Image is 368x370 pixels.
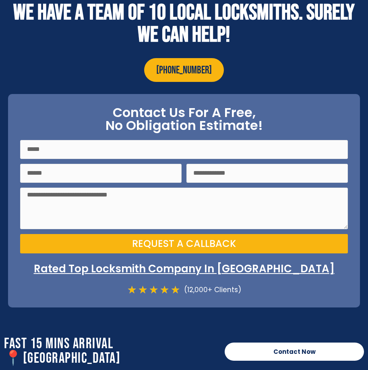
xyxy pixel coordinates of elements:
button: Request a Callback [20,234,348,253]
span: [PHONE_NUMBER] [156,64,212,77]
span: Contact Now [273,349,316,355]
a: [PHONE_NUMBER] [144,58,224,82]
i: ★ [127,284,136,295]
i: ★ [138,284,147,295]
i: ★ [171,284,180,295]
form: On Point Locksmith [20,140,348,259]
i: ★ [160,284,169,295]
a: Contact Now [225,343,364,361]
div: 5/5 [127,284,180,295]
i: ★ [149,284,158,295]
p: Rated Top Locksmith Company In [GEOGRAPHIC_DATA] [20,261,348,276]
span: Request a Callback [132,239,236,249]
h2: We have a team of 10 local locksmiths. Surely we can help! [4,2,364,46]
h2: Fast 15 Mins Arrival 📍[GEOGRAPHIC_DATA] [4,337,217,366]
div: (12,000+ Clients) [180,284,241,295]
h2: Contact Us For A Free, No Obligation Estimate! [20,106,348,132]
